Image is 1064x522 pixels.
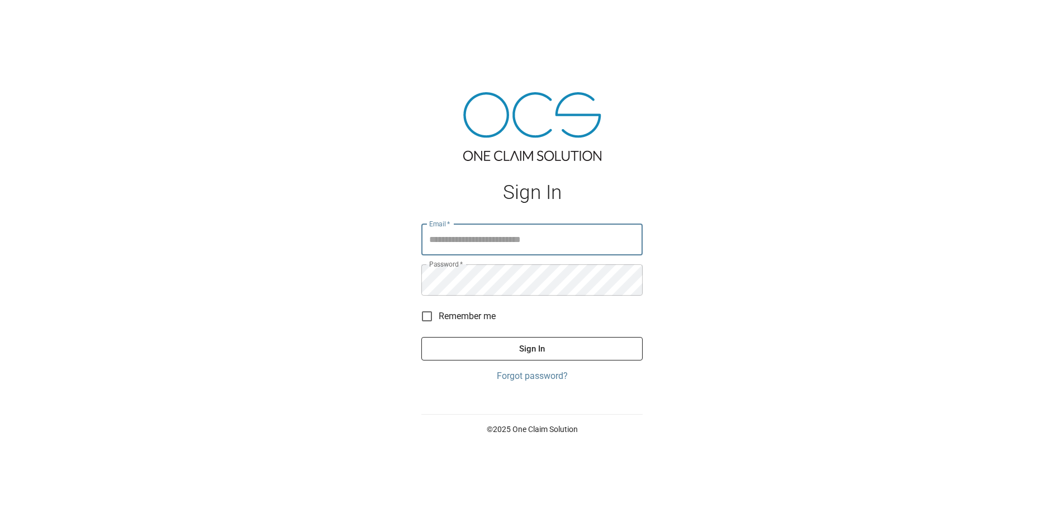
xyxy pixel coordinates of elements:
img: ocs-logo-tra.png [463,92,601,161]
p: © 2025 One Claim Solution [421,424,643,435]
span: Remember me [439,310,496,323]
label: Email [429,219,450,229]
label: Password [429,259,463,269]
h1: Sign In [421,181,643,204]
a: Forgot password? [421,369,643,383]
button: Sign In [421,337,643,360]
img: ocs-logo-white-transparent.png [13,7,58,29]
